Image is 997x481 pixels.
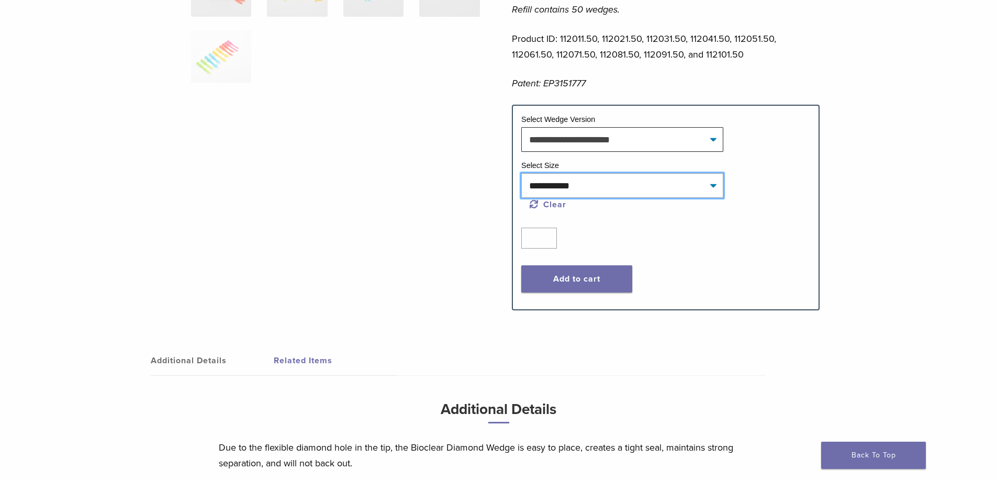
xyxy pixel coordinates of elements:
h3: Additional Details [219,397,779,432]
button: Add to cart [521,265,632,293]
p: Product ID: 112011.50, 112021.50, 112031.50, 112041.50, 112051.50, 112061.50, 112071.50, 112081.5... [512,31,820,62]
a: Back To Top [821,442,926,469]
a: Additional Details [151,346,274,375]
a: Related Items [274,346,397,375]
em: Refill contains 50 wedges. [512,4,620,15]
img: Diamond Wedge and Long Diamond Wedge - Image 13 [191,30,251,83]
em: Patent: EP3151777 [512,77,586,89]
a: Clear [530,199,566,210]
label: Select Size [521,161,559,170]
p: Due to the flexible diamond hole in the tip, the Bioclear Diamond Wedge is easy to place, creates... [219,440,779,471]
label: Select Wedge Version [521,115,595,124]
